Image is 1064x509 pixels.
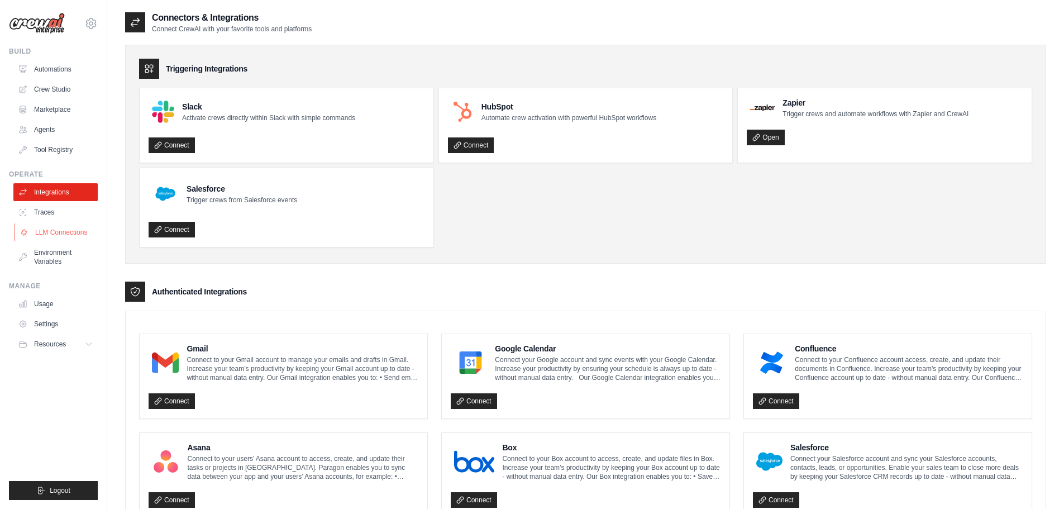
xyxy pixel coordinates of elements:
h4: Salesforce [790,442,1023,453]
a: Connect [753,393,799,409]
div: Operate [9,170,98,179]
img: Asana Logo [152,450,180,473]
a: Environment Variables [13,244,98,270]
h4: Box [502,442,721,453]
img: Salesforce Logo [152,180,179,207]
a: Automations [13,60,98,78]
button: Resources [13,335,98,353]
h4: Zapier [783,97,968,108]
img: Salesforce Logo [756,450,783,473]
h4: Slack [182,101,355,112]
a: Open [747,130,784,145]
a: Integrations [13,183,98,201]
a: Connect [753,492,799,508]
button: Logout [9,481,98,500]
h4: Asana [188,442,418,453]
a: Usage [13,295,98,313]
h4: HubSpot [481,101,656,112]
img: Zapier Logo [750,104,775,111]
a: Connect [448,137,494,153]
a: Connect [149,393,195,409]
a: Tool Registry [13,141,98,159]
p: Activate crews directly within Slack with simple commands [182,113,355,122]
p: Connect your Salesforce account and sync your Salesforce accounts, contacts, leads, or opportunit... [790,454,1023,481]
p: Connect to your Box account to access, create, and update files in Box. Increase your team’s prod... [502,454,721,481]
img: Box Logo [454,450,494,473]
img: Slack Logo [152,101,174,123]
h3: Authenticated Integrations [152,286,247,297]
h4: Google Calendar [495,343,721,354]
h2: Connectors & Integrations [152,11,312,25]
a: LLM Connections [15,223,99,241]
p: Connect to your Gmail account to manage your emails and drafts in Gmail. Increase your team’s pro... [187,355,418,382]
img: Logo [9,13,65,34]
img: Gmail Logo [152,351,179,374]
img: Confluence Logo [756,351,787,374]
div: Build [9,47,98,56]
span: Logout [50,486,70,495]
p: Connect to your users’ Asana account to access, create, and update their tasks or projects in [GE... [188,454,418,481]
h4: Confluence [795,343,1023,354]
p: Connect to your Confluence account access, create, and update their documents in Confluence. Incr... [795,355,1023,382]
a: Connect [451,393,497,409]
a: Connect [149,492,195,508]
a: Agents [13,121,98,139]
h4: Gmail [187,343,418,354]
a: Connect [149,137,195,153]
a: Connect [451,492,497,508]
a: Marketplace [13,101,98,118]
span: Resources [34,340,66,349]
div: Manage [9,282,98,291]
h4: Salesforce [187,183,297,194]
h3: Triggering Integrations [166,63,247,74]
img: Google Calendar Logo [454,351,487,374]
p: Connect your Google account and sync events with your Google Calendar. Increase your productivity... [495,355,721,382]
p: Automate crew activation with powerful HubSpot workflows [481,113,656,122]
p: Trigger crews from Salesforce events [187,196,297,204]
a: Crew Studio [13,80,98,98]
a: Connect [149,222,195,237]
p: Connect CrewAI with your favorite tools and platforms [152,25,312,34]
img: HubSpot Logo [451,101,474,123]
a: Settings [13,315,98,333]
a: Traces [13,203,98,221]
p: Trigger crews and automate workflows with Zapier and CrewAI [783,110,968,118]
